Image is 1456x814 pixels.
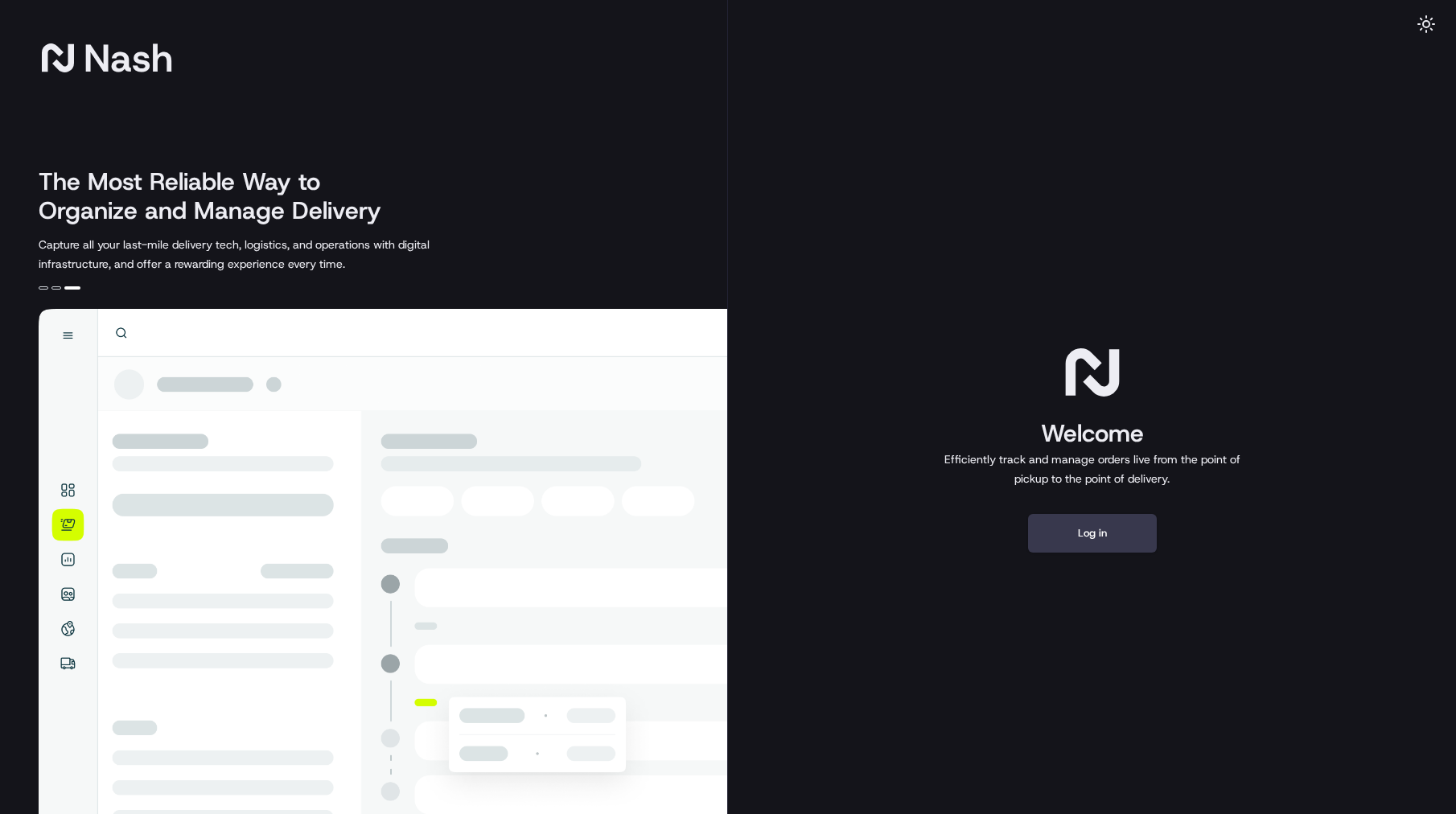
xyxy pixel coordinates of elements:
[938,417,1247,450] h1: Welcome
[39,167,399,225] h2: The Most Reliable Way to Organize and Manage Delivery
[84,42,173,74] span: Nash
[938,450,1247,488] p: Efficiently track and manage orders live from the point of pickup to the point of delivery.
[1028,514,1157,553] button: Log in
[39,235,502,273] p: Capture all your last-mile delivery tech, logistics, and operations with digital infrastructure, ...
